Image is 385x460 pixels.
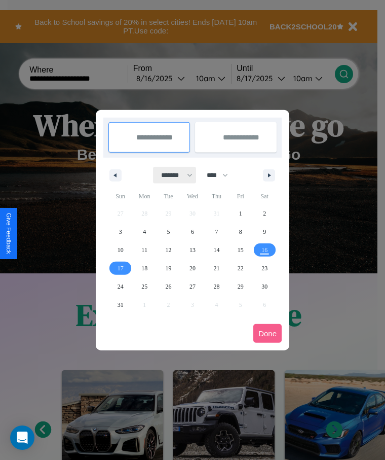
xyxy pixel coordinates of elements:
span: 4 [143,223,146,241]
span: 18 [141,259,147,277]
button: 28 [205,277,228,296]
button: 14 [205,241,228,259]
span: 22 [238,259,244,277]
span: 20 [189,259,196,277]
button: 2 [253,204,277,223]
span: Sun [108,188,132,204]
button: 19 [157,259,180,277]
span: 7 [215,223,218,241]
button: 8 [228,223,252,241]
button: 16 [253,241,277,259]
span: 19 [166,259,172,277]
span: 5 [167,223,170,241]
button: 26 [157,277,180,296]
span: 16 [261,241,267,259]
span: Fri [228,188,252,204]
button: 23 [253,259,277,277]
span: 14 [213,241,219,259]
button: 5 [157,223,180,241]
button: 11 [132,241,156,259]
button: 1 [228,204,252,223]
button: 7 [205,223,228,241]
button: 25 [132,277,156,296]
span: 12 [166,241,172,259]
span: 2 [263,204,266,223]
button: 27 [180,277,204,296]
button: 13 [180,241,204,259]
span: Thu [205,188,228,204]
span: 10 [118,241,124,259]
button: 6 [180,223,204,241]
span: 31 [118,296,124,314]
span: Wed [180,188,204,204]
button: 30 [253,277,277,296]
span: 8 [239,223,242,241]
span: 11 [141,241,147,259]
button: 12 [157,241,180,259]
span: 21 [213,259,219,277]
button: 9 [253,223,277,241]
button: 21 [205,259,228,277]
span: Mon [132,188,156,204]
button: 31 [108,296,132,314]
button: 17 [108,259,132,277]
button: 24 [108,277,132,296]
button: 10 [108,241,132,259]
div: Open Intercom Messenger [10,426,34,450]
span: 13 [189,241,196,259]
span: 27 [189,277,196,296]
span: 26 [166,277,172,296]
button: Done [253,324,282,343]
span: 30 [261,277,267,296]
button: 4 [132,223,156,241]
button: 29 [228,277,252,296]
span: 15 [238,241,244,259]
span: 1 [239,204,242,223]
button: 22 [228,259,252,277]
span: 17 [118,259,124,277]
span: 24 [118,277,124,296]
button: 18 [132,259,156,277]
span: 3 [119,223,122,241]
div: Give Feedback [5,213,12,254]
span: 6 [191,223,194,241]
span: Tue [157,188,180,204]
span: 9 [263,223,266,241]
button: 20 [180,259,204,277]
button: 3 [108,223,132,241]
span: 25 [141,277,147,296]
span: 29 [238,277,244,296]
span: 28 [213,277,219,296]
span: 23 [261,259,267,277]
span: Sat [253,188,277,204]
button: 15 [228,241,252,259]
